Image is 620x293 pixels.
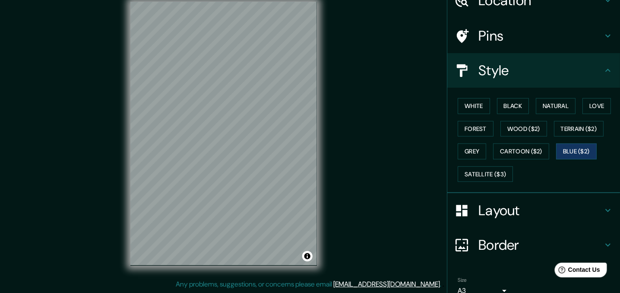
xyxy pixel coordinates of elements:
[478,27,603,45] h4: Pins
[536,98,576,114] button: Natural
[447,53,620,88] div: Style
[493,143,549,159] button: Cartoon ($2)
[478,202,603,219] h4: Layout
[443,279,444,290] div: .
[333,280,440,289] a: [EMAIL_ADDRESS][DOMAIN_NAME]
[302,251,313,261] button: Toggle attribution
[478,236,603,254] h4: Border
[500,121,547,137] button: Wood ($2)
[478,62,603,79] h4: Style
[458,143,486,159] button: Grey
[458,166,513,182] button: Satellite ($3)
[556,143,597,159] button: Blue ($2)
[447,228,620,262] div: Border
[582,98,611,114] button: Love
[447,193,620,228] div: Layout
[458,121,493,137] button: Forest
[458,98,490,114] button: White
[176,279,441,290] p: Any problems, suggestions, or concerns please email .
[543,259,611,283] iframe: Help widget launcher
[497,98,529,114] button: Black
[447,19,620,53] div: Pins
[554,121,604,137] button: Terrain ($2)
[441,279,443,290] div: .
[458,277,467,284] label: Size
[130,2,317,266] canvas: Map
